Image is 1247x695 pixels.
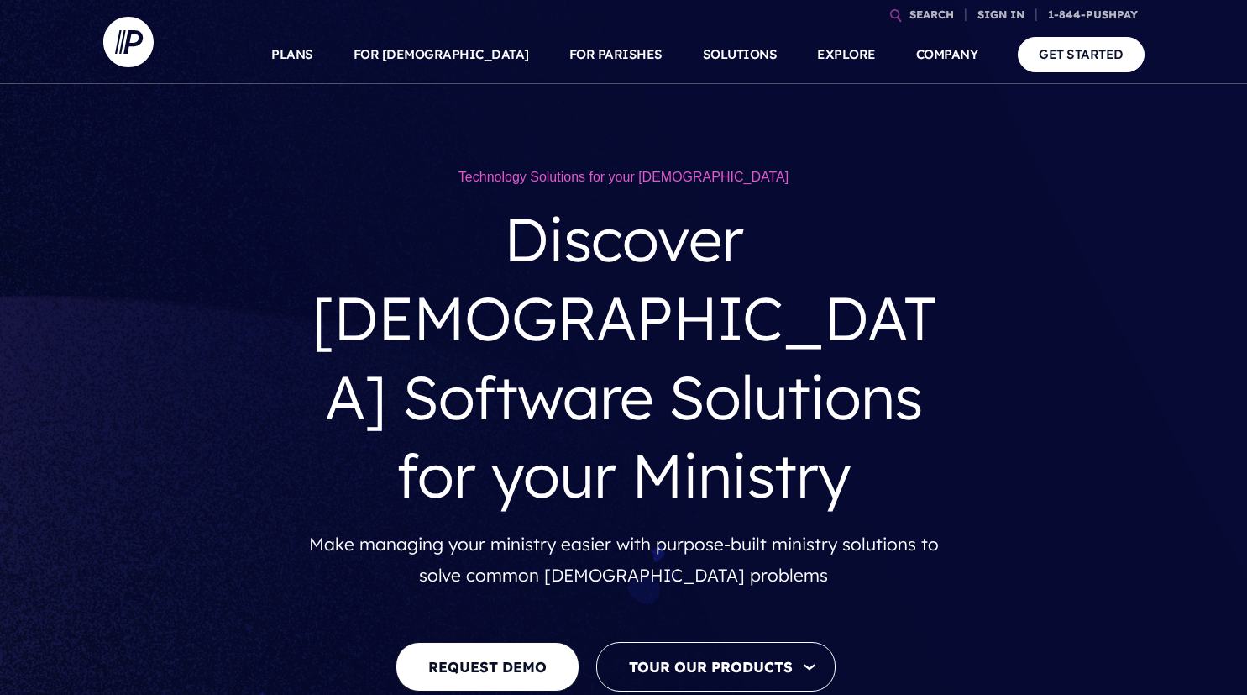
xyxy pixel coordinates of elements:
[354,25,529,84] a: FOR [DEMOGRAPHIC_DATA]
[817,25,876,84] a: EXPLORE
[596,642,836,692] button: Tour Our Products
[309,168,939,187] h1: Technology Solutions for your [DEMOGRAPHIC_DATA]
[271,25,313,84] a: PLANS
[703,25,778,84] a: SOLUTIONS
[916,25,978,84] a: COMPANY
[309,187,939,528] h3: Discover [DEMOGRAPHIC_DATA] Software Solutions for your Ministry
[309,529,939,592] p: Make managing your ministry easier with purpose-built ministry solutions to solve common [DEMOGRA...
[1018,37,1145,71] a: GET STARTED
[396,642,579,692] a: REQUEST DEMO
[569,25,663,84] a: FOR PARISHES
